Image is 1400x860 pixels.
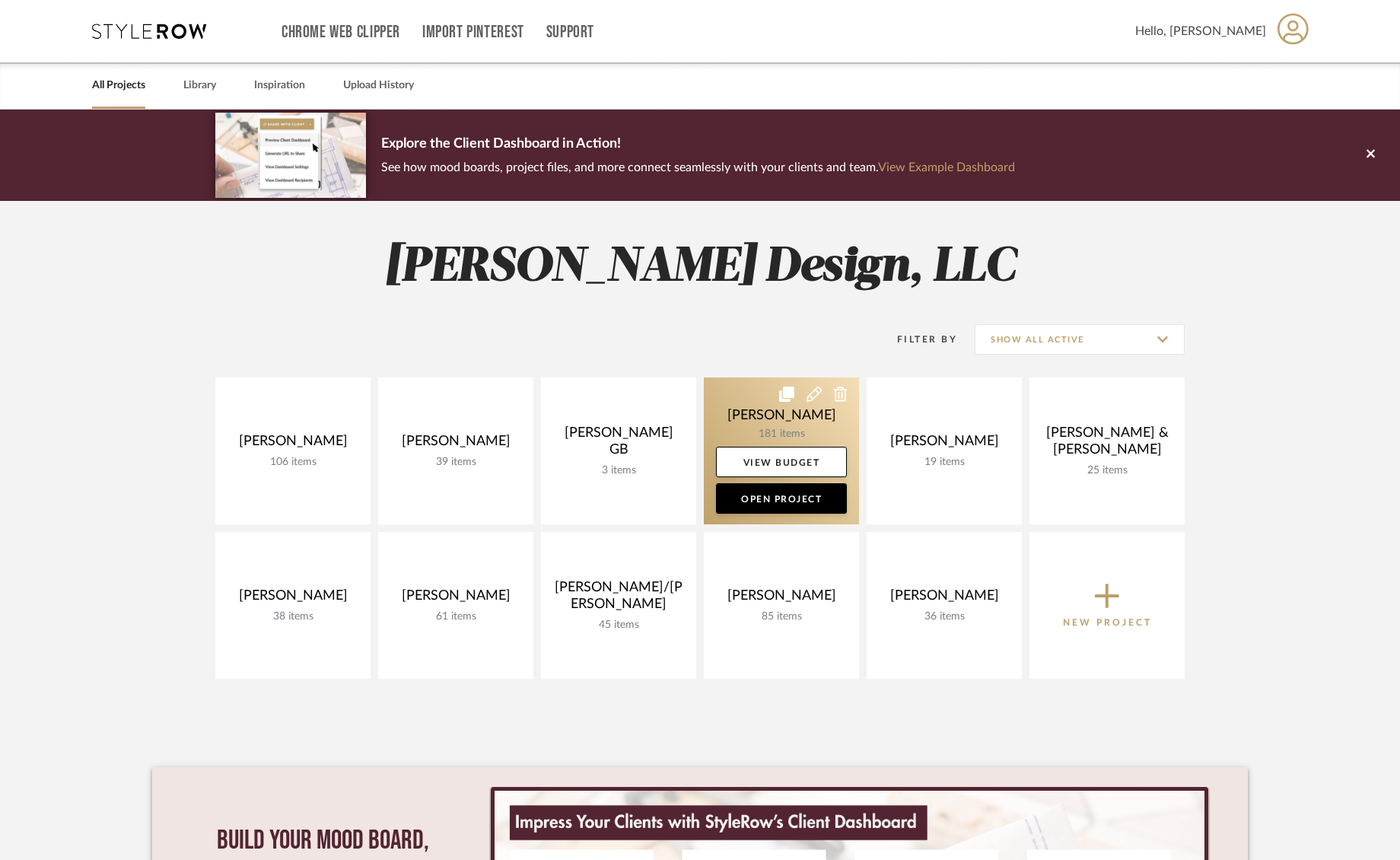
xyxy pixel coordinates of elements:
p: See how mood boards, project files, and more connect seamlessly with your clients and team. [381,157,1015,178]
a: Library [183,75,216,96]
button: New Project [1029,532,1185,679]
div: 19 items [879,456,1010,469]
div: [PERSON_NAME] [716,588,847,610]
div: 25 items [1042,464,1172,477]
a: Open Project [716,483,847,514]
div: [PERSON_NAME] [390,433,521,456]
div: [PERSON_NAME] [228,433,358,456]
div: 39 items [390,456,521,469]
div: 106 items [228,456,358,469]
div: [PERSON_NAME]/[PERSON_NAME] [553,579,684,619]
a: View Budget [716,447,847,477]
div: [PERSON_NAME] GB [553,425,684,464]
div: Filter By [877,332,957,347]
a: Upload History [343,75,414,96]
div: 38 items [228,610,358,623]
a: Import Pinterest [422,26,524,39]
a: View Example Dashboard [878,161,1015,174]
div: [PERSON_NAME] & [PERSON_NAME] [1042,425,1172,464]
div: [PERSON_NAME] [879,433,1010,456]
a: All Projects [92,75,145,96]
img: d5d033c5-7b12-40c2-a960-1ecee1989c38.png [215,113,366,197]
div: [PERSON_NAME] [879,588,1010,610]
a: Inspiration [254,75,305,96]
p: New Project [1063,615,1152,630]
div: 85 items [716,610,847,623]
p: Explore the Client Dashboard in Action! [381,132,1015,157]
h2: [PERSON_NAME] Design, LLC [152,239,1248,296]
div: 3 items [553,464,684,477]
div: 61 items [390,610,521,623]
span: Hello, [PERSON_NAME] [1135,22,1266,40]
div: [PERSON_NAME] [390,588,521,610]
a: Chrome Web Clipper [282,26,400,39]
a: Support [546,26,594,39]
div: 45 items [553,619,684,632]
div: [PERSON_NAME] [228,588,358,610]
div: 36 items [879,610,1010,623]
